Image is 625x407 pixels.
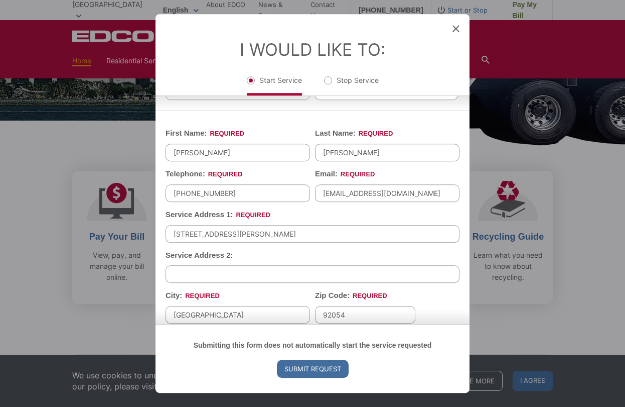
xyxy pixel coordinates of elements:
[315,169,375,179] label: Email:
[166,291,220,300] label: City:
[194,341,432,349] strong: Submitting this form does not automatically start the service requested
[315,291,387,300] label: Zip Code:
[324,75,379,95] label: Stop Service
[166,251,233,260] label: Service Address 2:
[247,75,302,95] label: Start Service
[277,360,349,378] input: Submit Request
[166,210,270,220] label: Service Address 1:
[166,169,242,179] label: Telephone:
[240,39,385,60] label: I Would Like To:
[315,129,393,138] label: Last Name:
[166,129,244,138] label: First Name:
